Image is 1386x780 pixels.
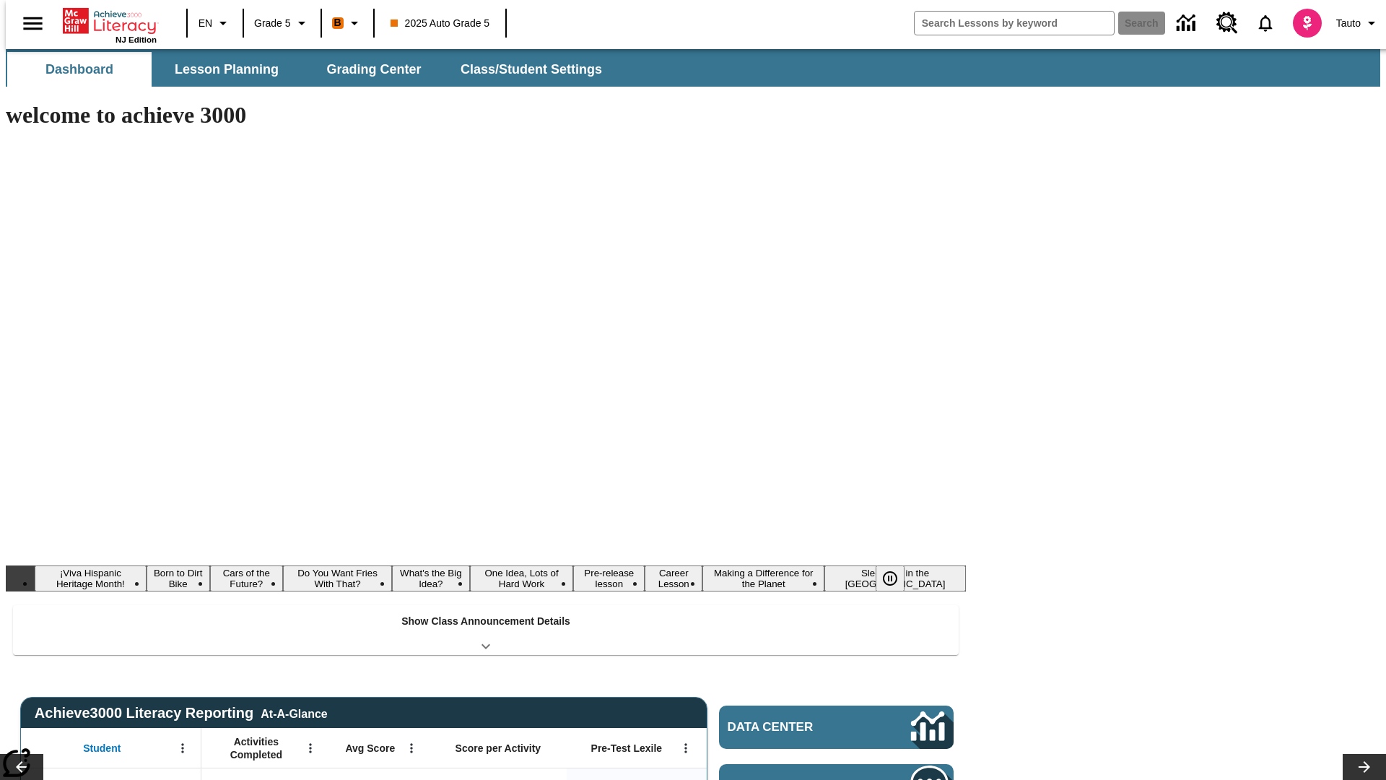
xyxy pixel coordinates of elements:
button: Pause [876,565,905,591]
button: Slide 2 Born to Dirt Bike [147,565,210,591]
input: search field [915,12,1114,35]
p: Show Class Announcement Details [401,614,570,629]
h1: welcome to achieve 3000 [6,102,966,129]
a: Home [63,6,157,35]
button: Open Menu [172,737,193,759]
span: Tauto [1336,16,1361,31]
span: EN [199,16,212,31]
div: Home [63,5,157,44]
button: Language: EN, Select a language [192,10,238,36]
span: Avg Score [345,742,395,755]
button: Slide 7 Pre-release lesson [573,565,645,591]
div: SubNavbar [6,49,1380,87]
button: Slide 3 Cars of the Future? [210,565,284,591]
span: Data Center [728,720,863,734]
button: Lesson carousel, Next [1343,754,1386,780]
button: Select a new avatar [1284,4,1330,42]
a: Data Center [1168,4,1208,43]
button: Open Menu [401,737,422,759]
button: Slide 4 Do You Want Fries With That? [283,565,392,591]
span: Grade 5 [254,16,291,31]
button: Lesson Planning [154,52,299,87]
span: Student [83,742,121,755]
span: Achieve3000 Literacy Reporting [35,705,328,721]
button: Slide 5 What's the Big Idea? [392,565,470,591]
span: Lesson Planning [175,61,279,78]
button: Slide 6 One Idea, Lots of Hard Work [470,565,574,591]
div: Show Class Announcement Details [13,605,959,655]
span: 2025 Auto Grade 5 [391,16,490,31]
a: Resource Center, Will open in new tab [1208,4,1247,43]
button: Boost Class color is orange. Change class color [326,10,369,36]
button: Slide 8 Career Lesson [645,565,702,591]
span: Activities Completed [209,735,304,761]
div: SubNavbar [6,52,615,87]
span: Dashboard [45,61,113,78]
span: NJ Edition [115,35,157,44]
span: Class/Student Settings [461,61,602,78]
button: Class/Student Settings [449,52,614,87]
button: Grading Center [302,52,446,87]
img: avatar image [1293,9,1322,38]
span: Grading Center [326,61,421,78]
button: Dashboard [7,52,152,87]
div: Pause [876,565,919,591]
span: Pre-Test Lexile [591,742,663,755]
a: Data Center [719,706,954,749]
button: Slide 9 Making a Difference for the Planet [702,565,824,591]
a: Notifications [1247,4,1284,42]
button: Open Menu [675,737,697,759]
button: Grade: Grade 5, Select a grade [248,10,316,36]
div: At-A-Glance [261,705,327,721]
span: Score per Activity [456,742,541,755]
button: Profile/Settings [1330,10,1386,36]
button: Open Menu [300,737,321,759]
button: Slide 1 ¡Viva Hispanic Heritage Month! [35,565,147,591]
button: Slide 10 Sleepless in the Animal Kingdom [824,565,966,591]
button: Open side menu [12,2,54,45]
span: B [334,14,341,32]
